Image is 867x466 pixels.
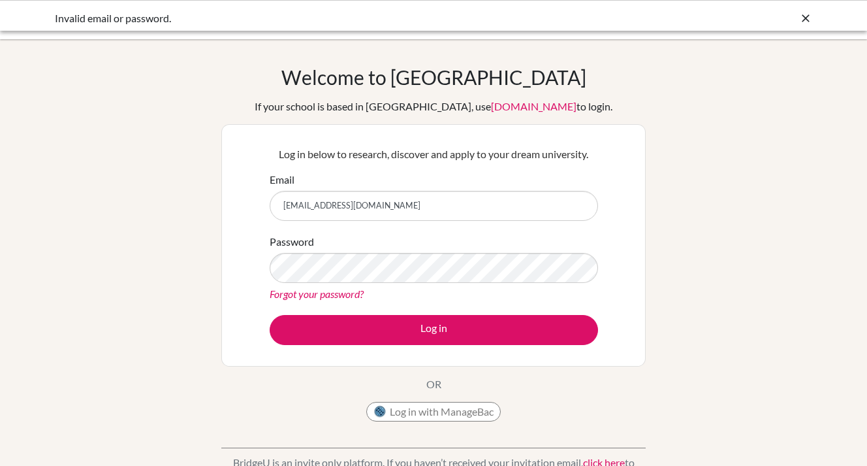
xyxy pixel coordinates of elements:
[270,146,598,162] p: Log in below to research, discover and apply to your dream university.
[366,402,501,422] button: Log in with ManageBac
[270,288,364,300] a: Forgot your password?
[426,376,441,392] p: OR
[491,100,576,112] a: [DOMAIN_NAME]
[270,234,314,250] label: Password
[55,10,616,26] div: Invalid email or password.
[270,172,294,188] label: Email
[281,65,586,89] h1: Welcome to [GEOGRAPHIC_DATA]
[270,315,598,345] button: Log in
[255,99,612,114] div: If your school is based in [GEOGRAPHIC_DATA], use to login.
